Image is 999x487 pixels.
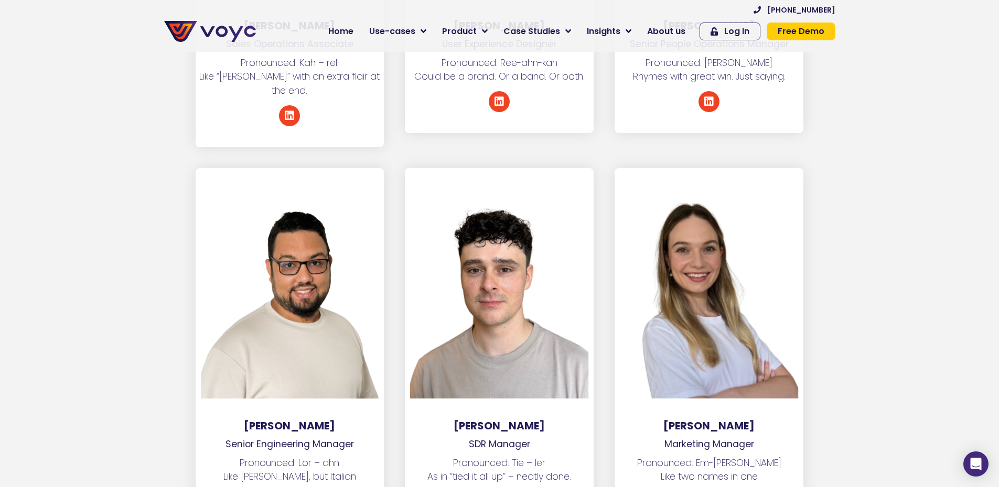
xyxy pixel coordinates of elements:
p: Pronounced: Em-[PERSON_NAME] Like two names in one [615,456,803,484]
span: Free Demo [778,27,824,36]
p: SDR Manager [405,437,594,451]
span: Insights [587,25,620,38]
a: Insights [579,21,639,42]
a: Log In [700,23,760,40]
p: Pronounced: Kah – rell Like “[PERSON_NAME]” with an extra flair at the end. [196,56,384,97]
a: [PHONE_NUMBER] [754,6,835,14]
a: Case Studies [496,21,579,42]
h3: [PERSON_NAME] [615,419,803,432]
a: Product [434,21,496,42]
a: Use-cases [361,21,434,42]
span: Product [442,25,477,38]
h3: [PERSON_NAME] [405,419,594,432]
span: [PHONE_NUMBER] [767,6,835,14]
p: Senior Engineering Manager [196,437,384,451]
p: Pronounced: [PERSON_NAME] Rhymes with great win. Just saying. [615,56,803,84]
div: Open Intercom Messenger [963,451,989,477]
p: Pronounced: Tie – ler As in “tied it all up” – neatly done. [405,456,594,484]
a: Free Demo [767,23,835,40]
p: Pronounced: Ree-ahn-kah Could be a brand. Or a band. Or both. [405,56,594,84]
p: Pronounced: Lor – ahn Like [PERSON_NAME], but Italian [196,456,384,484]
p: Marketing Manager [615,437,803,451]
img: voyc-full-logo [164,21,256,42]
span: Home [328,25,353,38]
span: Use-cases [369,25,415,38]
span: About us [647,25,685,38]
a: Home [320,21,361,42]
a: About us [639,21,693,42]
span: Case Studies [503,25,560,38]
span: Log In [724,27,749,36]
h3: [PERSON_NAME] [196,419,384,432]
